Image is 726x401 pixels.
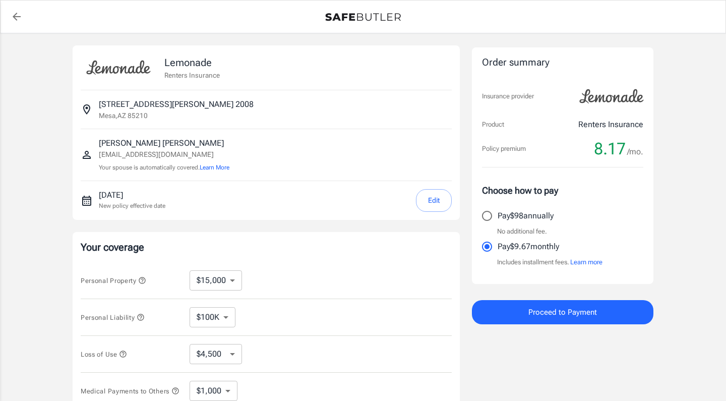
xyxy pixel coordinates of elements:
img: Lemonade [574,82,649,110]
p: Pay $98 annually [498,210,554,222]
span: Proceed to Payment [528,306,597,319]
button: Personal Property [81,274,146,287]
p: Your spouse is automatically covered. [99,163,229,173]
span: /mo. [627,145,643,159]
button: Personal Liability [81,311,145,323]
img: Lemonade [81,53,156,82]
p: Renters Insurance [578,119,643,131]
button: Loss of Use [81,348,127,360]
svg: New policy start date [81,195,93,207]
img: Back to quotes [325,13,401,21]
p: Product [482,120,504,130]
p: Choose how to pay [482,184,643,197]
p: [PERSON_NAME] [PERSON_NAME] [99,137,229,149]
p: No additional fee. [497,226,547,237]
span: Personal Property [81,277,146,284]
span: Personal Liability [81,314,145,321]
p: Renters Insurance [164,70,220,80]
p: New policy effective date [99,201,165,210]
p: Includes installment fees. [497,257,602,267]
button: Medical Payments to Others [81,385,179,397]
button: Learn More [200,163,229,172]
p: [DATE] [99,189,165,201]
div: Order summary [482,55,643,70]
p: Insurance provider [482,91,534,101]
p: [STREET_ADDRESS][PERSON_NAME] 2008 [99,98,254,110]
svg: Insured address [81,103,93,116]
span: 8.17 [594,139,626,159]
p: Lemonade [164,55,220,70]
button: Learn more [570,257,602,267]
span: Medical Payments to Others [81,387,179,395]
button: Proceed to Payment [472,300,653,324]
p: [EMAIL_ADDRESS][DOMAIN_NAME] [99,149,229,160]
a: back to quotes [7,7,27,27]
span: Loss of Use [81,351,127,358]
button: Edit [416,189,452,212]
p: Policy premium [482,144,526,154]
svg: Insured person [81,149,93,161]
p: Pay $9.67 monthly [498,241,559,253]
p: Mesa , AZ 85210 [99,110,148,121]
p: Your coverage [81,240,452,254]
